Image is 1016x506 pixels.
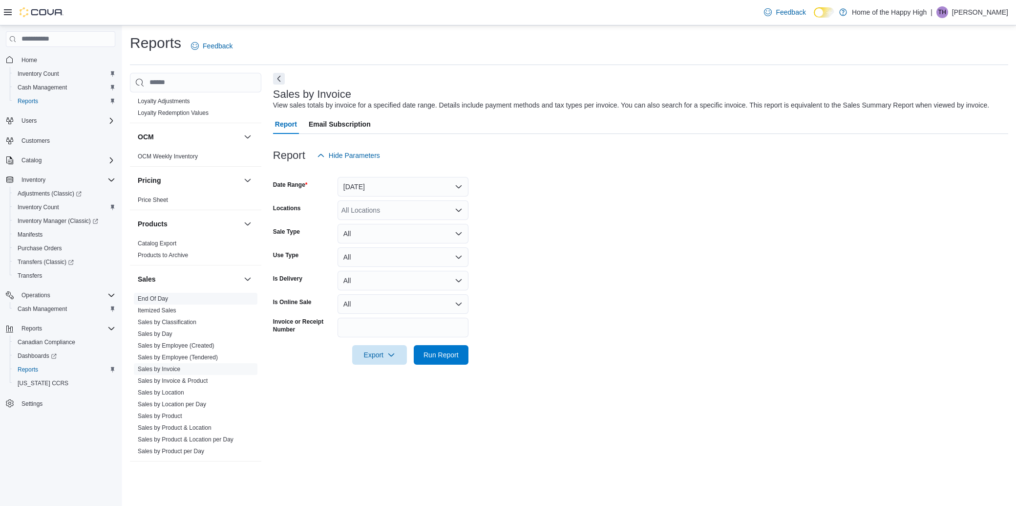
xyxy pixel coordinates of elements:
a: Sales by Employee (Tendered) [138,354,218,361]
a: Sales by Product & Location per Day [138,436,233,443]
div: View sales totals by invoice for a specified date range. Details include payment methods and tax ... [273,100,989,110]
a: Loyalty Redemption Values [138,110,209,116]
button: Operations [18,289,54,301]
span: Inventory [21,176,45,184]
span: Run Report [423,350,459,360]
span: Products to Archive [138,251,188,259]
button: [DATE] [338,177,468,197]
span: Operations [18,289,115,301]
span: [US_STATE] CCRS [18,379,68,387]
a: Sales by Location per Day [138,401,206,408]
span: Sales by Employee (Tendered) [138,353,218,361]
label: Invoice or Receipt Number [273,318,334,333]
span: Email Subscription [309,114,371,134]
button: OCM [242,131,254,143]
span: Dashboards [18,352,57,360]
button: Products [138,219,240,229]
span: Catalog [18,154,115,166]
span: Transfers [18,272,42,280]
button: Products [242,218,254,230]
a: Sales by Location [138,389,184,396]
a: Adjustments (Classic) [10,187,119,200]
h3: Sales by Invoice [273,88,351,100]
div: Tommy Hajdasz [936,6,948,18]
a: Dashboards [10,349,119,363]
button: Pricing [242,175,254,186]
button: Manifests [10,228,119,242]
span: Manifests [14,229,115,241]
button: Cash Management [10,81,119,94]
h1: Reports [130,33,181,53]
label: Date Range [273,181,308,189]
a: Transfers (Classic) [14,256,78,268]
span: Purchase Orders [18,244,62,252]
h3: Pricing [138,176,161,185]
span: Cash Management [18,305,67,313]
a: Inventory Count [14,68,63,80]
button: All [338,224,468,243]
button: Settings [2,396,119,410]
span: Loyalty Redemption Values [138,109,209,117]
p: [PERSON_NAME] [952,6,1008,18]
button: OCM [138,132,240,142]
span: End Of Day [138,295,168,303]
button: Reports [2,322,119,335]
span: Dashboards [14,350,115,362]
button: Canadian Compliance [10,335,119,349]
a: Price Sheet [138,197,168,203]
span: Inventory Count [14,201,115,213]
div: Loyalty [130,95,261,123]
span: Hide Parameters [329,151,380,160]
span: Sales by Classification [138,318,196,326]
span: Users [21,117,37,125]
span: Catalog [21,156,42,164]
span: Sales by Product & Location [138,424,212,432]
a: Canadian Compliance [14,336,79,348]
nav: Complex example [6,49,115,436]
span: Home [21,56,37,64]
div: Sales [130,293,261,461]
label: Use Type [273,251,298,259]
a: Feedback [760,2,809,22]
button: Cash Management [10,302,119,316]
a: OCM Weekly Inventory [138,153,198,160]
a: Transfers (Classic) [10,255,119,269]
label: Locations [273,204,301,212]
div: OCM [130,151,261,166]
span: OCM Weekly Inventory [138,153,198,160]
span: Inventory Manager (Classic) [18,217,98,225]
a: Cash Management [14,303,71,315]
button: Users [2,114,119,128]
a: Sales by Classification [138,319,196,326]
span: Inventory Count [14,68,115,80]
p: | [931,6,932,18]
label: Is Delivery [273,275,302,283]
button: Reports [18,323,46,334]
a: Purchase Orders [14,242,66,254]
a: Feedback [187,36,236,56]
span: Inventory Manager (Classic) [14,215,115,227]
a: Loyalty Adjustments [138,98,190,105]
h3: Sales [138,274,156,284]
button: Taxes [242,469,254,481]
button: Export [352,345,407,365]
span: Reports [18,366,38,374]
span: Sales by Product [138,412,182,420]
a: Sales by Product per Day [138,448,204,455]
a: Inventory Count [14,201,63,213]
button: Operations [2,288,119,302]
button: Reports [10,363,119,376]
span: Settings [18,397,115,409]
button: Hide Parameters [313,146,384,165]
h3: Report [273,150,305,161]
a: Home [18,54,41,66]
span: Manifests [18,231,42,239]
span: Inventory Count [18,70,59,78]
span: Cash Management [14,303,115,315]
h3: Taxes [138,470,157,480]
button: Sales [138,274,240,284]
a: Transfers [14,270,46,282]
button: Purchase Orders [10,242,119,255]
a: Customers [18,135,54,147]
